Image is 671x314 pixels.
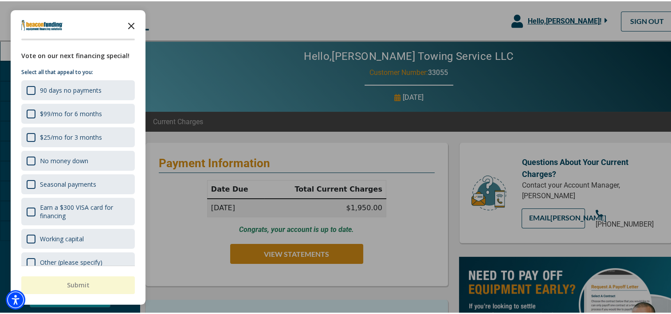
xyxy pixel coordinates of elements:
[122,15,140,33] button: Close the survey
[21,67,135,75] p: Select all that appeal to you:
[21,228,135,247] div: Working capital
[21,275,135,293] button: Submit
[21,102,135,122] div: $99/mo for 6 months
[21,149,135,169] div: No money down
[21,251,135,271] div: Other (please specify)
[40,233,84,242] div: Working capital
[21,126,135,146] div: $25/mo for 3 months
[11,9,145,303] div: Survey
[21,79,135,99] div: 90 days no payments
[6,289,25,308] div: Accessibility Menu
[21,50,135,59] div: Vote on our next financing special!
[40,155,88,164] div: No money down
[21,19,63,29] img: Company logo
[40,85,102,93] div: 90 days no payments
[21,173,135,193] div: Seasonal payments
[21,196,135,224] div: Earn a $300 VISA card for financing
[40,257,102,265] div: Other (please specify)
[40,132,102,140] div: $25/mo for 3 months
[40,108,102,117] div: $99/mo for 6 months
[40,202,129,219] div: Earn a $300 VISA card for financing
[40,179,96,187] div: Seasonal payments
